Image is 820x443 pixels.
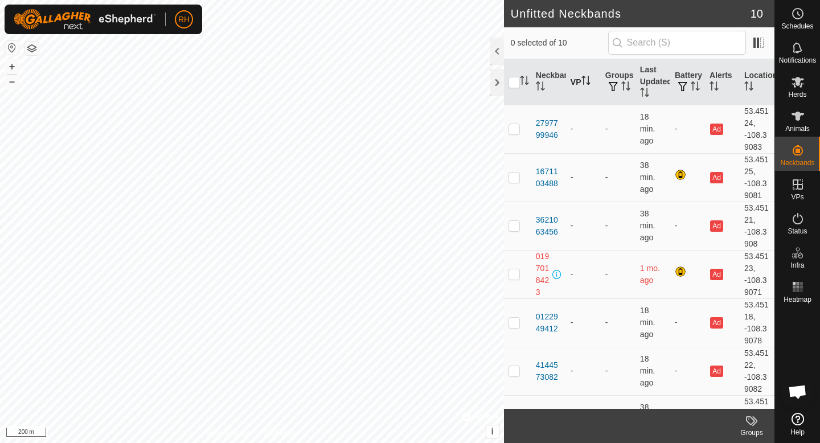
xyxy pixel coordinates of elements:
td: - [601,298,635,347]
span: Schedules [781,23,813,30]
span: VPs [791,194,803,200]
div: 0122949412 [536,311,561,335]
span: Heatmap [784,296,811,303]
span: i [491,426,494,436]
td: - [670,347,705,395]
th: Battery [670,59,705,105]
app-display-virtual-paddock-transition: - [571,124,573,133]
button: Map Layers [25,42,39,55]
td: - [601,153,635,202]
input: Search (S) [608,31,746,55]
span: 10 [751,5,763,22]
span: Status [788,228,807,235]
img: Gallagher Logo [14,9,156,30]
span: Notifications [779,57,816,64]
td: - [601,347,635,395]
app-display-virtual-paddock-transition: - [571,366,573,375]
p-sorticon: Activate to sort [520,77,529,87]
p-sorticon: Activate to sort [581,77,591,87]
td: 53.45125, -108.39081 [740,153,774,202]
span: Infra [790,262,804,269]
app-display-virtual-paddock-transition: - [571,221,573,230]
button: Ad [710,220,723,232]
span: RH [178,14,190,26]
span: Sep 2, 2025, 9:02 PM [640,403,655,436]
p-sorticon: Activate to sort [710,83,719,92]
th: VP [566,59,601,105]
div: 0197018423 [536,251,550,298]
th: Groups [601,59,635,105]
td: - [601,250,635,298]
td: 53.45121, -108.3908 [740,202,774,250]
span: Neckbands [780,159,814,166]
p-sorticon: Activate to sort [536,83,545,92]
span: Sep 2, 2025, 9:22 PM [640,354,655,387]
app-display-virtual-paddock-transition: - [571,173,573,182]
p-sorticon: Activate to sort [691,83,700,92]
h2: Unfitted Neckbands [511,7,751,20]
td: - [670,105,705,153]
app-display-virtual-paddock-transition: - [571,269,573,278]
button: Ad [710,366,723,377]
td: 53.45118, -108.39078 [740,298,774,347]
app-display-virtual-paddock-transition: - [571,318,573,327]
span: Sep 2, 2025, 9:02 PM [640,161,655,194]
span: Sep 2, 2025, 9:22 PM [640,112,655,145]
button: Ad [710,124,723,135]
span: Help [790,429,805,436]
div: 2797799946 [536,117,561,141]
button: Reset Map [5,41,19,55]
td: - [601,105,635,153]
td: 53.45123, -108.39071 [740,250,774,298]
button: Ad [710,317,723,329]
span: 0 selected of 10 [511,37,608,49]
span: Sep 2, 2025, 9:22 PM [640,306,655,339]
button: i [486,425,499,438]
td: - [670,298,705,347]
div: Groups [729,428,774,438]
span: Sep 2, 2025, 9:02 PM [640,209,655,242]
td: 53.45124, -108.39083 [740,105,774,153]
td: 53.45122, -108.39082 [740,347,774,395]
span: Herds [788,91,806,98]
th: Location [740,59,774,105]
button: + [5,60,19,73]
div: 1671103488 [536,166,561,190]
td: - [670,202,705,250]
button: Ad [710,269,723,280]
button: Ad [710,172,723,183]
p-sorticon: Activate to sort [640,89,649,99]
div: 3621063456 [536,214,561,238]
span: Jul 15, 2025, 9:02 AM [640,264,660,285]
a: Open chat [781,375,815,409]
a: Privacy Policy [207,428,249,438]
a: Contact Us [263,428,297,438]
td: - [601,202,635,250]
th: Last Updated [635,59,670,105]
p-sorticon: Activate to sort [744,83,753,92]
th: Alerts [705,59,740,105]
a: Help [775,408,820,440]
th: Neckband [531,59,566,105]
div: 4144573082 [536,359,561,383]
p-sorticon: Activate to sort [621,83,630,92]
div: 3413761670 [536,408,561,432]
span: Animals [785,125,810,132]
button: – [5,75,19,88]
